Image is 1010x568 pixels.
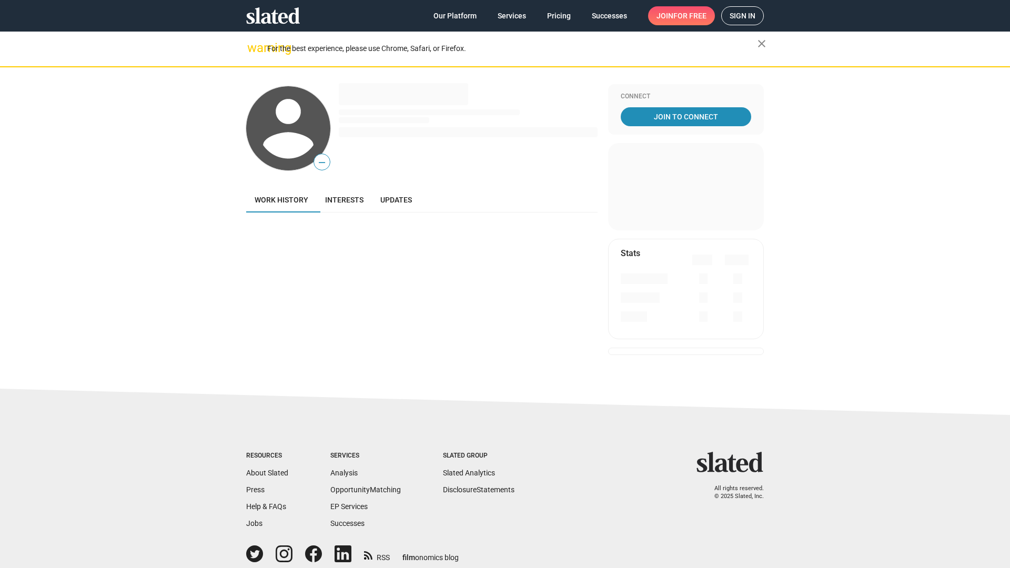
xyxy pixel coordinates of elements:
a: Successes [583,6,635,25]
span: film [402,553,415,562]
a: Our Platform [425,6,485,25]
a: Help & FAQs [246,502,286,511]
a: Successes [330,519,365,528]
span: — [314,156,330,169]
span: Sign in [730,7,755,25]
a: Services [489,6,534,25]
mat-card-title: Stats [621,248,640,259]
a: Interests [317,187,372,212]
span: Our Platform [433,6,477,25]
p: All rights reserved. © 2025 Slated, Inc. [703,485,764,500]
a: About Slated [246,469,288,477]
a: DisclosureStatements [443,485,514,494]
a: RSS [364,546,390,563]
a: Joinfor free [648,6,715,25]
a: Sign in [721,6,764,25]
span: Successes [592,6,627,25]
a: Pricing [539,6,579,25]
div: Resources [246,452,288,460]
div: Services [330,452,401,460]
span: Join [656,6,706,25]
span: Updates [380,196,412,204]
a: OpportunityMatching [330,485,401,494]
a: Jobs [246,519,262,528]
mat-icon: close [755,37,768,50]
mat-icon: warning [247,42,260,54]
a: Press [246,485,265,494]
span: Join To Connect [623,107,749,126]
a: Analysis [330,469,358,477]
a: EP Services [330,502,368,511]
div: For the best experience, please use Chrome, Safari, or Firefox. [267,42,757,56]
span: Pricing [547,6,571,25]
a: Updates [372,187,420,212]
div: Connect [621,93,751,101]
a: Slated Analytics [443,469,495,477]
a: filmonomics blog [402,544,459,563]
div: Slated Group [443,452,514,460]
span: for free [673,6,706,25]
span: Services [498,6,526,25]
a: Join To Connect [621,107,751,126]
a: Work history [246,187,317,212]
span: Work history [255,196,308,204]
span: Interests [325,196,363,204]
